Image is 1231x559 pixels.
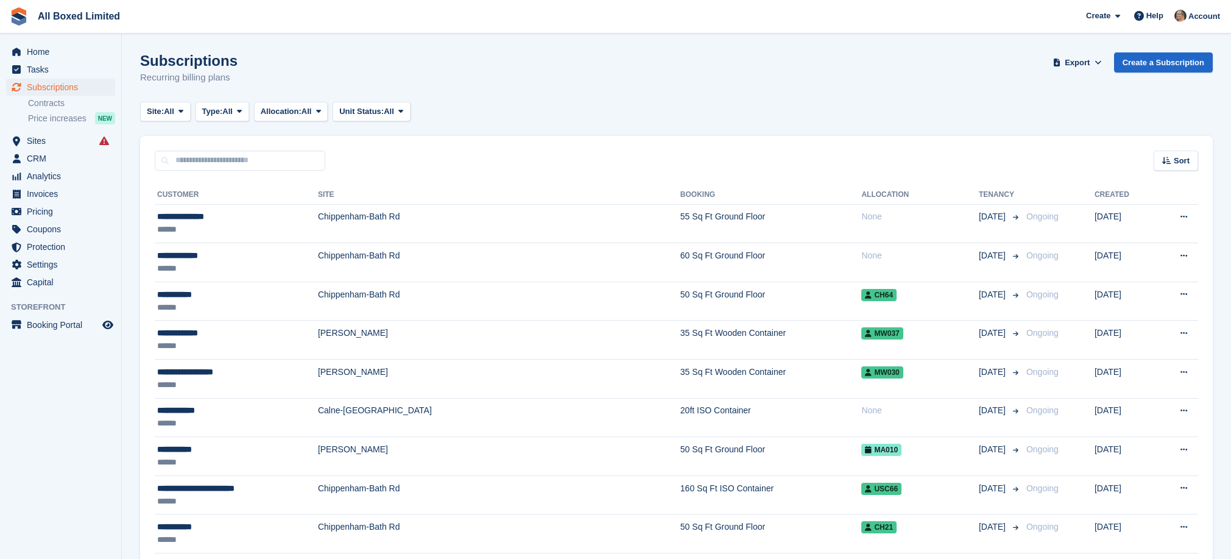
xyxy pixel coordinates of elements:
i: Smart entry sync failures have occurred [99,136,109,146]
span: Unit Status: [339,105,384,118]
a: menu [6,256,115,273]
span: Export [1065,57,1090,69]
a: menu [6,168,115,185]
td: [DATE] [1095,282,1154,321]
span: Booking Portal [27,316,100,333]
a: menu [6,238,115,255]
span: Coupons [27,221,100,238]
span: Storefront [11,301,121,313]
td: Chippenham-Bath Rd [318,204,680,243]
span: Pricing [27,203,100,220]
td: [PERSON_NAME] [318,437,680,476]
span: Tasks [27,61,100,78]
button: Type: All [196,102,249,122]
a: menu [6,61,115,78]
div: None [861,404,979,417]
td: 55 Sq Ft Ground Floor [680,204,862,243]
a: menu [6,150,115,167]
button: Export [1051,52,1104,73]
span: Subscriptions [27,79,100,96]
span: Ongoing [1026,444,1059,454]
a: Preview store [101,318,115,332]
th: Site [318,185,680,205]
span: Sites [27,132,100,149]
span: Ongoing [1026,483,1059,493]
td: [DATE] [1095,398,1154,437]
td: 160 Sq Ft ISO Container [680,475,862,514]
span: [DATE] [979,404,1008,417]
span: [DATE] [979,288,1008,301]
span: Ongoing [1026,367,1059,377]
div: NEW [95,112,115,124]
th: Customer [155,185,318,205]
button: Allocation: All [254,102,328,122]
td: 35 Sq Ft Wooden Container [680,360,862,399]
p: Recurring billing plans [140,71,238,85]
div: None [861,210,979,223]
td: [DATE] [1095,514,1154,554]
span: Ongoing [1026,328,1059,338]
span: Create [1086,10,1110,22]
td: 50 Sq Ft Ground Floor [680,282,862,321]
h1: Subscriptions [140,52,238,69]
span: Help [1146,10,1163,22]
td: 50 Sq Ft Ground Floor [680,437,862,476]
span: CH21 [861,521,897,533]
span: Price increases [28,113,86,124]
span: Type: [202,105,223,118]
a: menu [6,274,115,291]
td: 50 Sq Ft Ground Floor [680,514,862,554]
span: Ongoing [1026,251,1059,260]
td: [DATE] [1095,437,1154,476]
a: menu [6,132,115,149]
span: Ongoing [1026,522,1059,532]
a: Contracts [28,98,115,109]
td: Chippenham-Bath Rd [318,514,680,554]
td: Chippenham-Bath Rd [318,243,680,282]
td: 35 Sq Ft Wooden Container [680,321,862,360]
th: Tenancy [979,185,1021,205]
span: All [384,105,394,118]
span: All [164,105,174,118]
td: [DATE] [1095,475,1154,514]
a: menu [6,43,115,60]
td: Chippenham-Bath Rd [318,282,680,321]
span: Sort [1174,155,1190,167]
span: Account [1188,10,1220,23]
span: Settings [27,256,100,273]
td: 60 Sq Ft Ground Floor [680,243,862,282]
span: Invoices [27,185,100,202]
span: MW037 [861,327,903,340]
span: Site: [147,105,164,118]
td: [PERSON_NAME] [318,321,680,360]
a: All Boxed Limited [33,6,125,26]
a: menu [6,185,115,202]
img: stora-icon-8386f47178a22dfd0bd8f6a31ec36ba5ce8667c1dd55bd0f319d3a0aa187defe.svg [10,7,28,26]
span: Capital [27,274,100,291]
img: Sandie Mills [1174,10,1187,22]
span: Ongoing [1026,290,1059,299]
span: [DATE] [979,210,1008,223]
span: [DATE] [979,521,1008,533]
span: USC66 [861,483,901,495]
span: Home [27,43,100,60]
span: [DATE] [979,482,1008,495]
span: [DATE] [979,327,1008,340]
span: Ongoing [1026,212,1059,221]
a: menu [6,316,115,333]
a: menu [6,221,115,238]
span: [DATE] [979,249,1008,262]
th: Booking [680,185,862,205]
td: Chippenham-Bath Rd [318,475,680,514]
a: Create a Subscription [1114,52,1213,73]
div: None [861,249,979,262]
td: Calne-[GEOGRAPHIC_DATA] [318,398,680,437]
a: menu [6,79,115,96]
td: [DATE] [1095,204,1154,243]
span: CH64 [861,289,897,301]
span: CRM [27,150,100,167]
button: Site: All [140,102,191,122]
span: Allocation: [261,105,302,118]
td: [PERSON_NAME] [318,360,680,399]
td: [DATE] [1095,321,1154,360]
